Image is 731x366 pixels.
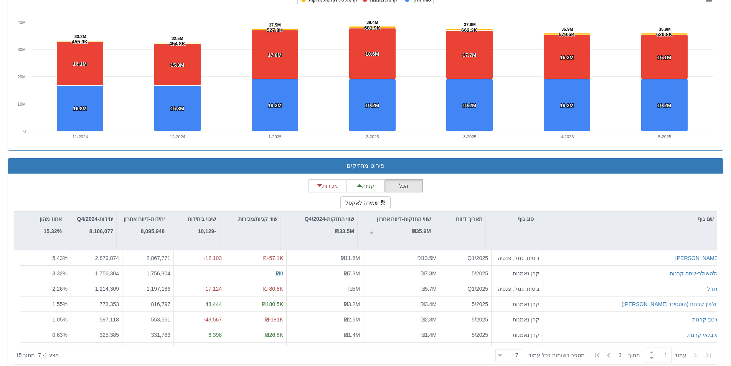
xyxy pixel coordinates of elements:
button: מגדל [707,285,719,292]
div: שווי קניות/מכירות [219,212,281,226]
button: דולפין קרנות (הוסטינג [PERSON_NAME]) [622,300,719,308]
div: ביטוח, גמל, פנסיה [495,254,540,262]
div: -17,124 [177,285,222,292]
p: יחידות-דיווח אחרון [124,215,165,223]
button: הכל [384,179,423,192]
text: 2-2025 [366,134,379,139]
tspan: 33.3M [74,34,86,39]
tspan: 19.2M [560,103,574,108]
strong: ₪33.5M [335,228,354,234]
span: ₪5.7M [421,285,437,291]
span: ₪26.6K [265,331,283,338]
div: 5.43 % [23,254,68,262]
tspan: 455.9K [72,39,88,45]
tspan: 620.8K [656,31,673,37]
tspan: 19.2M [268,103,282,108]
button: [PERSON_NAME] [675,254,719,262]
p: שווי החזקות-דיווח אחרון [377,215,431,223]
text: 20M [18,75,26,79]
div: -12,103 [177,254,222,262]
tspan: 16.1M [657,55,671,60]
div: 325,385 [74,331,119,338]
tspan: 16.8M [73,106,87,111]
tspan: 17.8M [268,52,282,58]
div: 2,879,874 [74,254,119,262]
span: ₪0 [276,270,283,276]
p: שווי החזקות-Q4/2024 [305,215,354,223]
text: 1-2025 [269,134,282,139]
div: Q1/2025 [443,254,488,262]
div: 43,444 [177,300,222,308]
p: יחידות-Q4/2024 [77,215,113,223]
span: ₪2.3M [421,316,437,322]
div: Q1/2025 [443,285,488,292]
div: ביטוח, גמל, פנסיה [495,285,540,292]
text: 0 [23,129,26,134]
div: 3.32 % [23,269,68,277]
strong: 8,106,077 [89,228,113,234]
strong: 8,095,948 [141,228,165,234]
p: שינוי ביחידות [188,215,216,223]
div: 773,353 [74,300,119,308]
p: אחוז מהון [40,215,62,223]
tspan: 19.2M [365,103,379,108]
button: אלטשולר-שחם קרנות [670,269,719,277]
div: תאריך דיווח [434,212,485,226]
span: ₪-80.8K [263,285,283,291]
div: סוג גוף [486,212,537,226]
tspan: 16.1M [73,61,87,67]
text: 5-2025 [658,134,671,139]
h3: פירוט מחזיקים [14,162,717,169]
span: ₪-181K [265,316,283,322]
div: ‏ מתוך [492,347,715,364]
div: קרן נאמנות [495,300,540,308]
div: שם גוף [537,212,717,226]
strong: -10,129 [198,228,216,234]
tspan: 662.3K [461,27,478,33]
text: 30M [18,47,26,52]
button: אי.בי.אי קרנות [687,331,719,338]
div: 5/2025 [443,300,488,308]
div: 1,756,304 [125,269,170,277]
span: ₪2.5M [344,316,360,322]
div: 5/2025 [443,331,488,338]
div: -43,567 [177,315,222,323]
div: 331,783 [125,331,170,338]
div: 6,398 [177,331,222,338]
div: 5/2025 [443,269,488,277]
span: ₪11.8M [341,255,360,261]
text: 40M [18,20,26,25]
div: קרן נאמנות [495,269,540,277]
text: 4-2025 [561,134,574,139]
span: ₪180.5K [262,301,283,307]
button: מכירות [309,179,347,192]
tspan: 18.6M [365,51,379,57]
tspan: 15.3M [170,62,184,68]
tspan: 19.2M [657,103,671,108]
button: מיטב קרנות [692,315,719,323]
tspan: 37.5M [269,23,281,27]
div: ‏מציג 1 - 7 ‏ מתוך 15 [16,347,59,364]
span: ₪13.5M [417,255,437,261]
span: ₪-57.1K [263,255,283,261]
tspan: 454.8K [169,41,186,46]
div: קרן נאמנות [495,315,540,323]
span: ₪3.2M [344,301,360,307]
span: ‏עמוד [675,351,686,359]
span: 3 [619,351,628,359]
tspan: 579.6K [559,31,575,37]
div: 1,197,186 [125,285,170,292]
tspan: 16.2M [560,55,574,60]
text: 12-2024 [170,134,185,139]
tspan: 35.9M [659,27,671,31]
tspan: 527.8K [267,27,283,33]
strong: ₪35.9M [412,228,431,234]
span: ₪7.3M [344,270,360,276]
div: 597,118 [74,315,119,323]
tspan: 32.5M [172,36,183,41]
